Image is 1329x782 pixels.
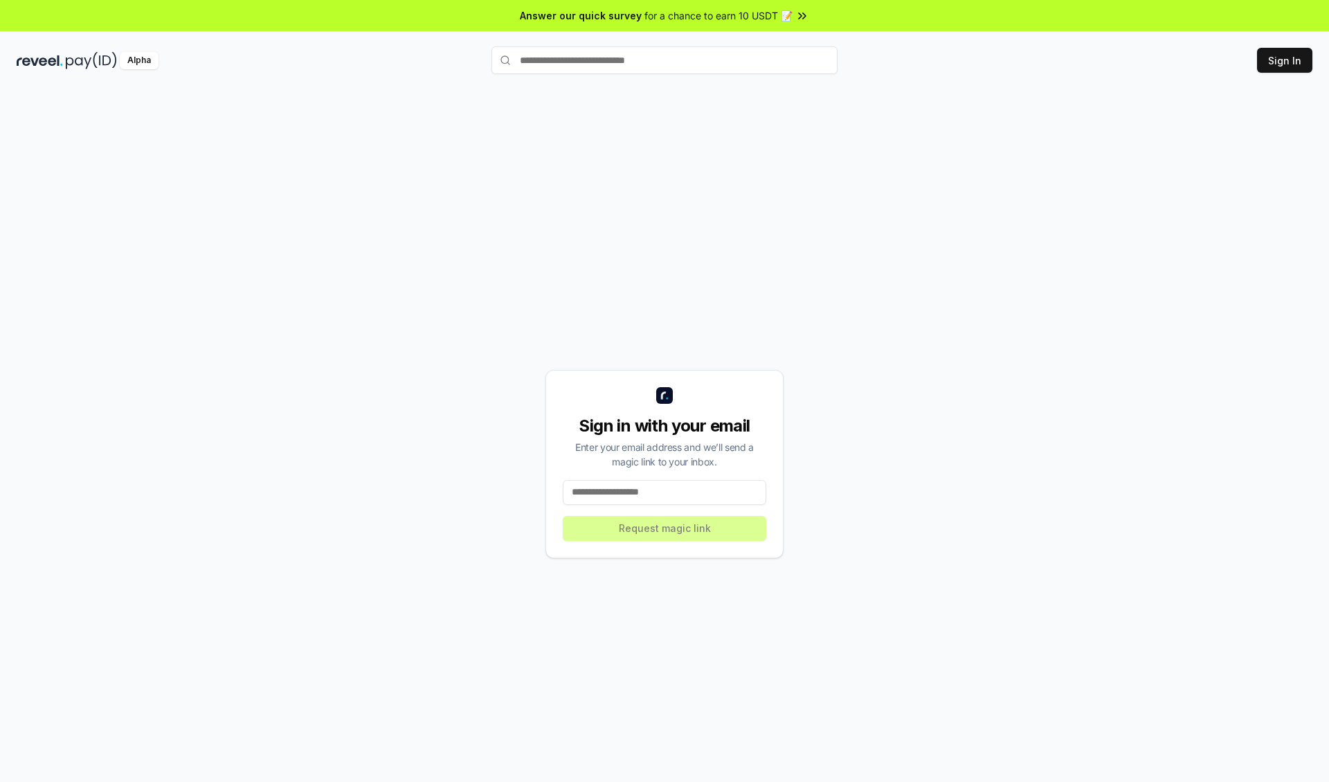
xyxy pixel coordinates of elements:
span: Answer our quick survey [520,8,642,23]
img: reveel_dark [17,52,63,69]
img: pay_id [66,52,117,69]
div: Sign in with your email [563,415,766,437]
div: Enter your email address and we’ll send a magic link to your inbox. [563,440,766,469]
div: Alpha [120,52,159,69]
span: for a chance to earn 10 USDT 📝 [644,8,793,23]
img: logo_small [656,387,673,404]
button: Sign In [1257,48,1312,73]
